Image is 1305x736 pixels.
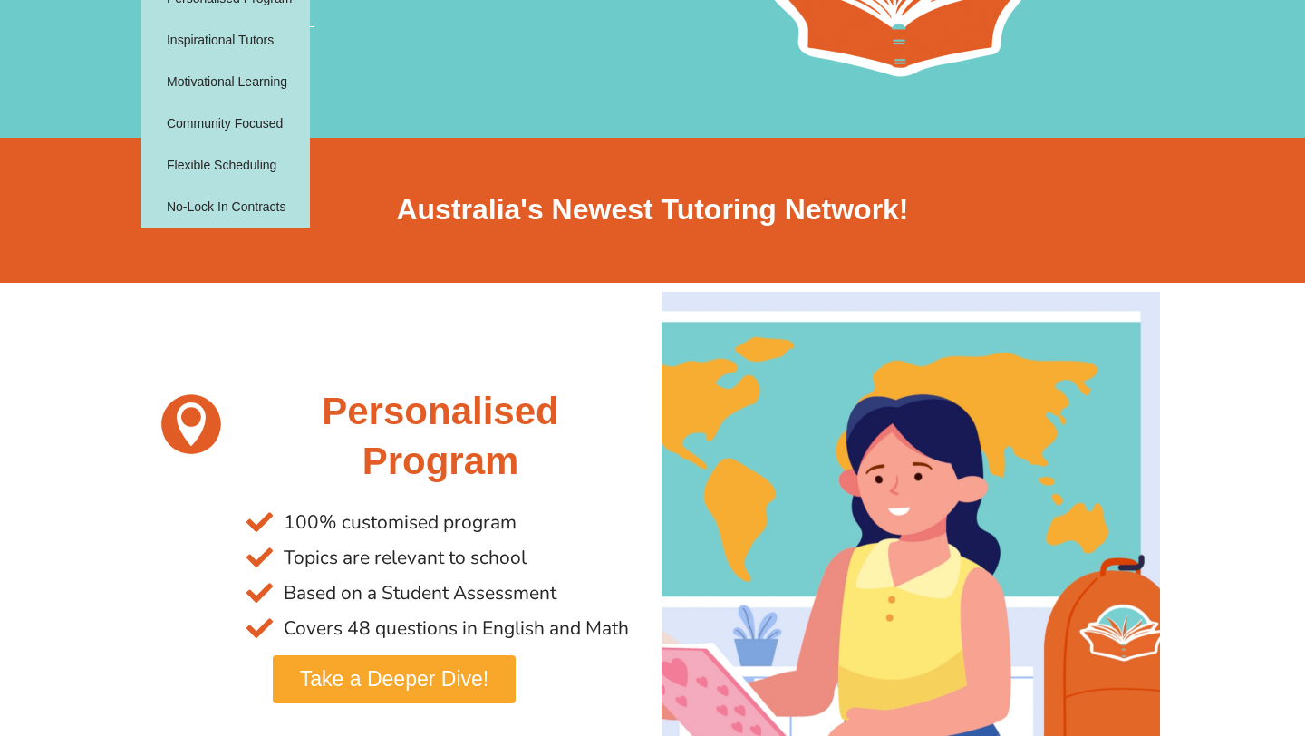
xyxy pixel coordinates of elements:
a: Motivational Learning [141,61,311,102]
span: Take a Deeper Dive! [300,669,488,690]
h2: Personalised Program [246,387,634,486]
span: Covers 48 questions in English and Math [279,611,629,646]
span: Based on a Student Assessment [279,576,556,611]
a: No-Lock In Contracts [141,186,311,228]
a: Flexible Scheduling [141,144,311,186]
span: 100% customised program [279,505,517,540]
iframe: Chat Widget [994,531,1305,736]
a: Take a Deeper Dive! [273,655,516,703]
a: Community Focused [141,102,311,144]
span: Topics are relevant to school [279,540,527,576]
h2: Australia's Newest Tutoring Network! [145,191,1160,229]
a: Inspirational Tutors [141,19,311,61]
